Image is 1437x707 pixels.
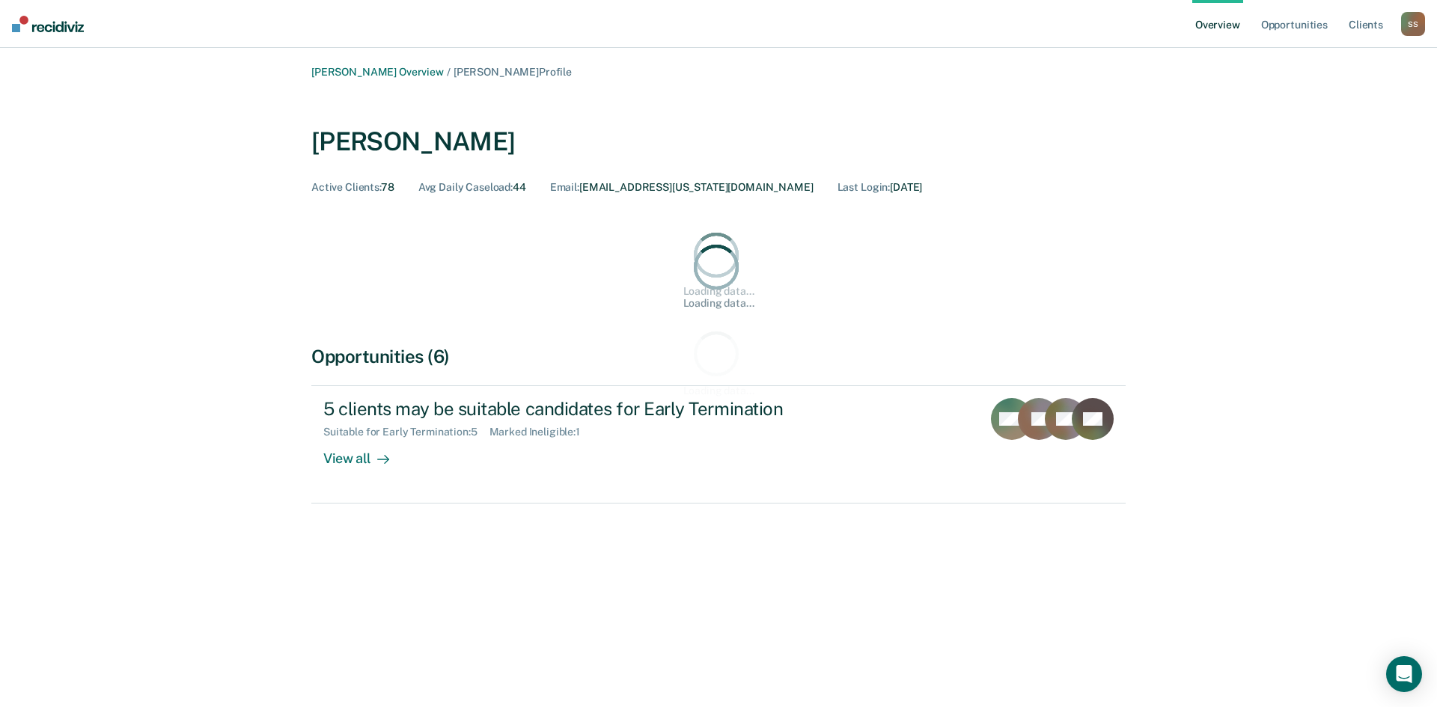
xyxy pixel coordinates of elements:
div: 5 clients may be suitable candidates for Early Termination [323,398,849,420]
button: SS [1401,12,1425,36]
div: View all [323,438,407,468]
img: Recidiviz [12,16,84,32]
span: / [444,66,454,78]
div: 78 [311,181,394,194]
span: Active Clients : [311,181,381,193]
a: 5 clients may be suitable candidates for Early TerminationSuitable for Early Termination:5Marked ... [311,385,1126,504]
div: S S [1401,12,1425,36]
span: [PERSON_NAME] Profile [454,66,572,78]
div: Suitable for Early Termination : 5 [323,426,489,438]
div: [EMAIL_ADDRESS][US_STATE][DOMAIN_NAME] [550,181,814,194]
div: 44 [418,181,526,194]
div: [PERSON_NAME] [311,126,515,157]
a: [PERSON_NAME] Overview [311,66,444,78]
span: Last Login : [838,181,890,193]
span: Email : [550,181,579,193]
div: [DATE] [838,181,923,194]
div: Opportunities (6) [311,346,1126,367]
div: Marked Ineligible : 1 [489,426,592,438]
div: Open Intercom Messenger [1386,656,1422,692]
div: Loading data... [683,297,754,310]
span: Avg Daily Caseload : [418,181,513,193]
